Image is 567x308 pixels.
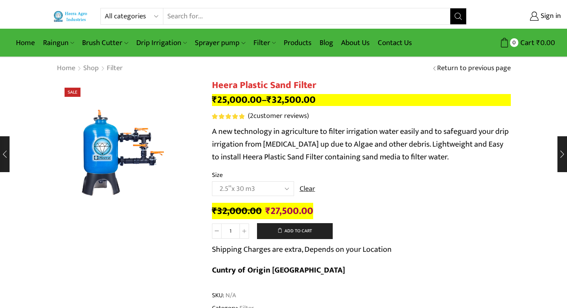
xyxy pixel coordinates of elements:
a: Shop [83,63,99,74]
p: A new technology in agriculture to filter irrigation water easily and to safeguard your drip irri... [212,125,511,163]
span: ₹ [536,37,540,49]
a: Contact Us [374,33,416,52]
span: Sale [65,88,80,97]
span: ₹ [212,203,217,219]
a: 0 Cart ₹0.00 [475,35,555,50]
span: ₹ [267,92,272,108]
a: Sprayer pump [191,33,249,52]
h1: Heera Plastic Sand Filter [212,80,511,91]
label: Size [212,171,223,180]
span: Cart [518,37,534,48]
a: Blog [316,33,337,52]
a: Filter [249,33,280,52]
input: Search for... [163,8,450,24]
a: (2customer reviews) [248,111,309,122]
a: Home [57,63,76,74]
nav: Breadcrumb [57,63,123,74]
span: 2 [212,114,246,119]
bdi: 0.00 [536,37,555,49]
a: Clear options [300,184,315,194]
a: About Us [337,33,374,52]
div: Rated 5.00 out of 5 [212,114,244,119]
bdi: 25,000.00 [212,92,262,108]
a: Products [280,33,316,52]
span: 0 [510,38,518,47]
span: ₹ [265,203,271,219]
b: Cuntry of Origin [GEOGRAPHIC_DATA] [212,263,345,277]
span: SKU: [212,291,511,300]
a: Filter [106,63,123,74]
a: Home [12,33,39,52]
span: Sign in [539,11,561,22]
a: Raingun [39,33,78,52]
bdi: 32,500.00 [267,92,316,108]
span: N/A [224,291,236,300]
a: Brush Cutter [78,33,132,52]
span: 2 [250,110,253,122]
p: Shipping Charges are extra, Depends on your Location [212,243,392,256]
a: Drip Irrigation [132,33,191,52]
span: ₹ [212,92,217,108]
button: Add to cart [257,223,333,239]
button: Search button [450,8,466,24]
a: Return to previous page [437,63,511,74]
a: Sign in [479,9,561,24]
bdi: 27,500.00 [265,203,313,219]
bdi: 32,000.00 [212,203,262,219]
p: – [212,94,511,106]
input: Product quantity [222,224,239,239]
span: Rated out of 5 based on customer ratings [212,114,244,119]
